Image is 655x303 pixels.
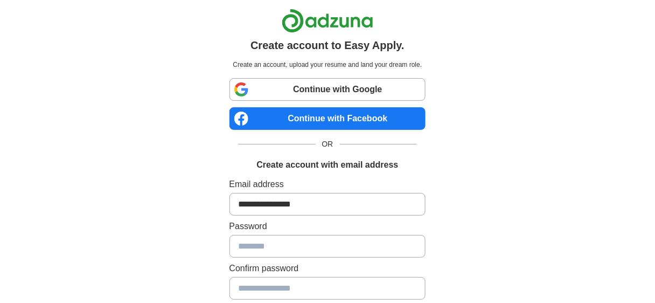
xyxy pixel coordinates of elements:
label: Password [229,220,426,233]
h1: Create account to Easy Apply. [250,37,405,53]
a: Continue with Facebook [229,107,426,130]
label: Email address [229,178,426,191]
img: Adzuna logo [282,9,373,33]
a: Continue with Google [229,78,426,101]
p: Create an account, upload your resume and land your dream role. [232,60,424,70]
label: Confirm password [229,262,426,275]
h1: Create account with email address [256,159,398,171]
span: OR [316,139,340,150]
